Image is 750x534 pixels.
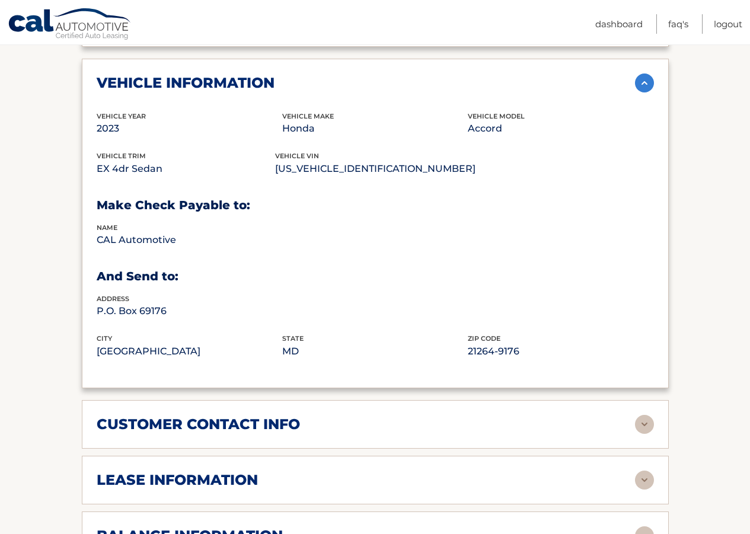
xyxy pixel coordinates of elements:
[97,269,654,284] h3: And Send to:
[635,415,654,434] img: accordion-rest.svg
[282,334,304,343] span: state
[282,120,468,137] p: Honda
[97,223,117,232] span: name
[275,161,475,177] p: [US_VEHICLE_IDENTIFICATION_NUMBER]
[714,14,742,34] a: Logout
[468,334,500,343] span: zip code
[97,295,129,303] span: address
[8,8,132,42] a: Cal Automotive
[97,120,282,137] p: 2023
[97,343,282,360] p: [GEOGRAPHIC_DATA]
[635,73,654,92] img: accordion-active.svg
[468,343,653,360] p: 21264-9176
[468,120,653,137] p: Accord
[668,14,688,34] a: FAQ's
[97,334,112,343] span: city
[97,161,275,177] p: EX 4dr Sedan
[468,112,525,120] span: vehicle model
[97,152,146,160] span: vehicle trim
[97,232,282,248] p: CAL Automotive
[275,152,319,160] span: vehicle vin
[97,198,654,213] h3: Make Check Payable to:
[97,471,258,489] h2: lease information
[97,415,300,433] h2: customer contact info
[595,14,643,34] a: Dashboard
[97,303,282,319] p: P.O. Box 69176
[282,343,468,360] p: MD
[635,471,654,490] img: accordion-rest.svg
[282,112,334,120] span: vehicle make
[97,74,275,92] h2: vehicle information
[97,112,146,120] span: vehicle Year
